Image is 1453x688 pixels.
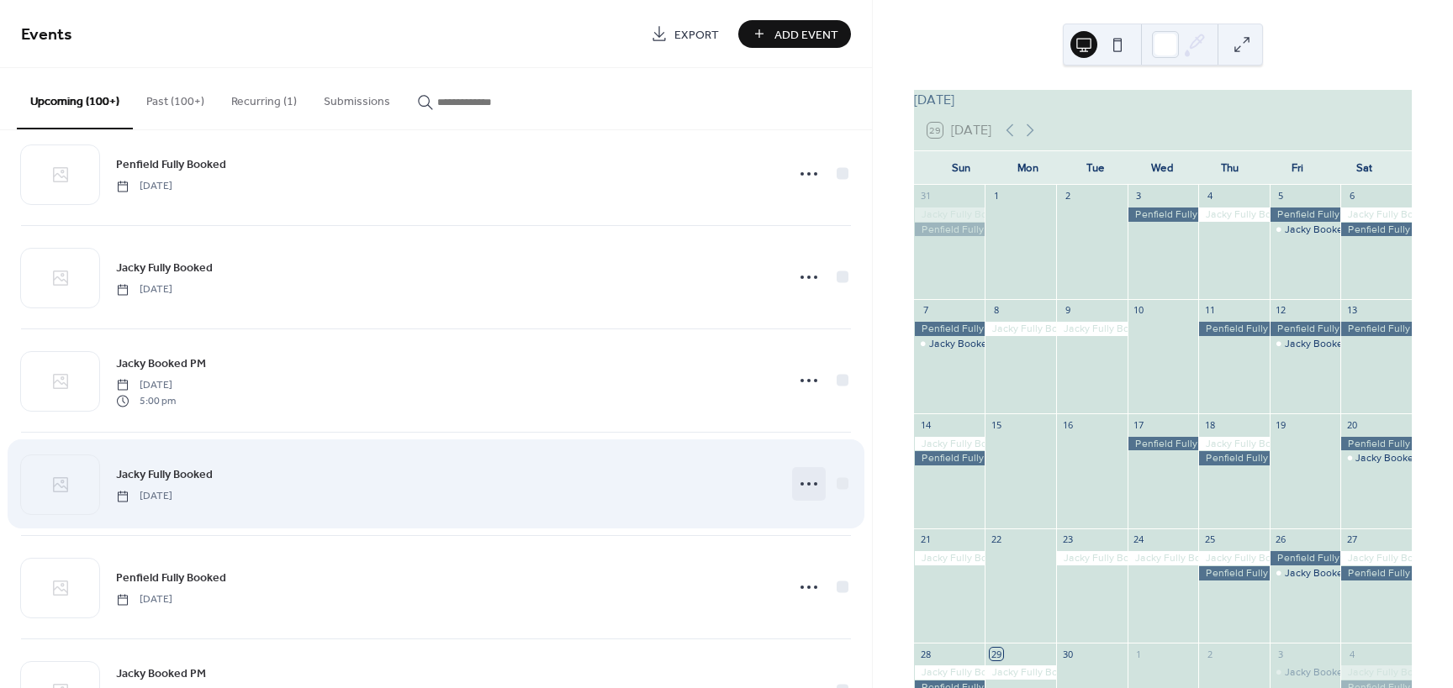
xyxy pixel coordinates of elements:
div: Penfield Fully Booked [914,451,985,465]
div: 29 [990,648,1002,660]
div: Jacky Fully Booked [1340,665,1412,680]
div: 14 [919,418,932,431]
div: 3 [1133,190,1145,202]
div: Jacky Fully Booked [1128,551,1199,565]
div: Penfield Fully Booked [1198,451,1270,465]
div: 20 [1345,418,1358,431]
div: Penfield Fully Booked [1340,322,1412,336]
div: Jacky Booked PM [914,337,985,351]
div: Penfield Fully Booked [914,322,985,336]
a: Export [638,20,732,48]
div: Jacky Fully Booked [914,551,985,565]
div: 2 [1203,648,1216,660]
a: Jacky Fully Booked [116,258,213,277]
div: Jacky Fully Booked [1198,551,1270,565]
div: 12 [1275,304,1287,317]
div: Penfield Fully Booked [1270,207,1341,222]
div: 19 [1275,418,1287,431]
div: Tue [1062,151,1129,185]
div: 23 [1061,533,1074,546]
div: Jacky Booked PM [1270,337,1341,351]
div: Jacky Fully Booked [914,437,985,451]
div: Penfield Fully Booked [1270,322,1341,336]
a: Penfield Fully Booked [116,155,226,174]
div: 22 [990,533,1002,546]
div: Jacky Booked PM [1270,566,1341,580]
span: [DATE] [116,282,172,297]
div: Jacky Fully Booked [1056,551,1128,565]
div: 10 [1133,304,1145,317]
div: 16 [1061,418,1074,431]
div: Jacky Booked PM [1270,665,1341,680]
div: Jacky Booked PM [1270,223,1341,237]
span: Penfield Fully Booked [116,570,226,587]
a: Jacky Booked PM [116,354,206,373]
div: 2 [1061,190,1074,202]
a: Jacky Booked PM [116,664,206,683]
span: Penfield Fully Booked [116,156,226,174]
div: 1 [990,190,1002,202]
div: Penfield Fully Booked [1128,207,1199,222]
div: 11 [1203,304,1216,317]
span: [DATE] [116,592,172,607]
button: Past (100+) [133,68,218,128]
button: Upcoming (100+) [17,68,133,129]
span: Jacky Booked PM [116,355,206,373]
div: 17 [1133,418,1145,431]
div: 6 [1345,190,1358,202]
div: Penfield Fully Booked [1128,437,1199,451]
div: 4 [1345,648,1358,660]
div: 15 [990,418,1002,431]
div: 27 [1345,533,1358,546]
div: 25 [1203,533,1216,546]
div: 26 [1275,533,1287,546]
div: 4 [1203,190,1216,202]
div: 28 [919,648,932,660]
div: Jacky Fully Booked [1340,551,1412,565]
span: [DATE] [116,489,172,504]
div: Jacky Fully Booked [914,207,985,222]
div: Penfield Fully Booked [914,223,985,237]
div: Jacky Fully Booked [1198,437,1270,451]
div: Jacky Booked PM [1355,451,1437,465]
div: 18 [1203,418,1216,431]
div: Jacky Booked PM [1340,451,1412,465]
div: Jacky Booked PM [1285,566,1366,580]
div: Mon [995,151,1062,185]
span: Events [21,18,72,51]
div: Jacky Fully Booked [914,665,985,680]
span: Jacky Booked PM [116,665,206,683]
div: 24 [1133,533,1145,546]
a: Penfield Fully Booked [116,568,226,587]
div: 7 [919,304,932,317]
div: Jacky Fully Booked [985,665,1056,680]
div: Jacky Fully Booked [985,322,1056,336]
div: 21 [919,533,932,546]
div: 31 [919,190,932,202]
div: Jacky Fully Booked [1198,207,1270,222]
div: Penfield Fully Booked [1340,223,1412,237]
div: [DATE] [914,90,1412,110]
span: Jacky Fully Booked [116,260,213,277]
div: Jacky Booked PM [929,337,1011,351]
div: Jacky Fully Booked [1056,322,1128,336]
span: 5:00 pm [116,393,176,408]
span: [DATE] [116,179,172,194]
a: Jacky Fully Booked [116,465,213,484]
span: [DATE] [116,378,176,393]
div: Jacky Fully Booked [1340,207,1412,222]
div: Jacky Booked PM [1285,337,1366,351]
div: Sun [927,151,995,185]
div: Penfield Fully Booked [1198,322,1270,336]
div: 3 [1275,648,1287,660]
div: Thu [1197,151,1264,185]
div: Penfield Fully Booked [1340,566,1412,580]
button: Add Event [738,20,851,48]
div: 8 [990,304,1002,317]
div: Sat [1331,151,1398,185]
div: Wed [1129,151,1197,185]
div: Penfield Fully Booked [1340,437,1412,451]
span: Add Event [774,26,838,44]
div: Fri [1264,151,1331,185]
